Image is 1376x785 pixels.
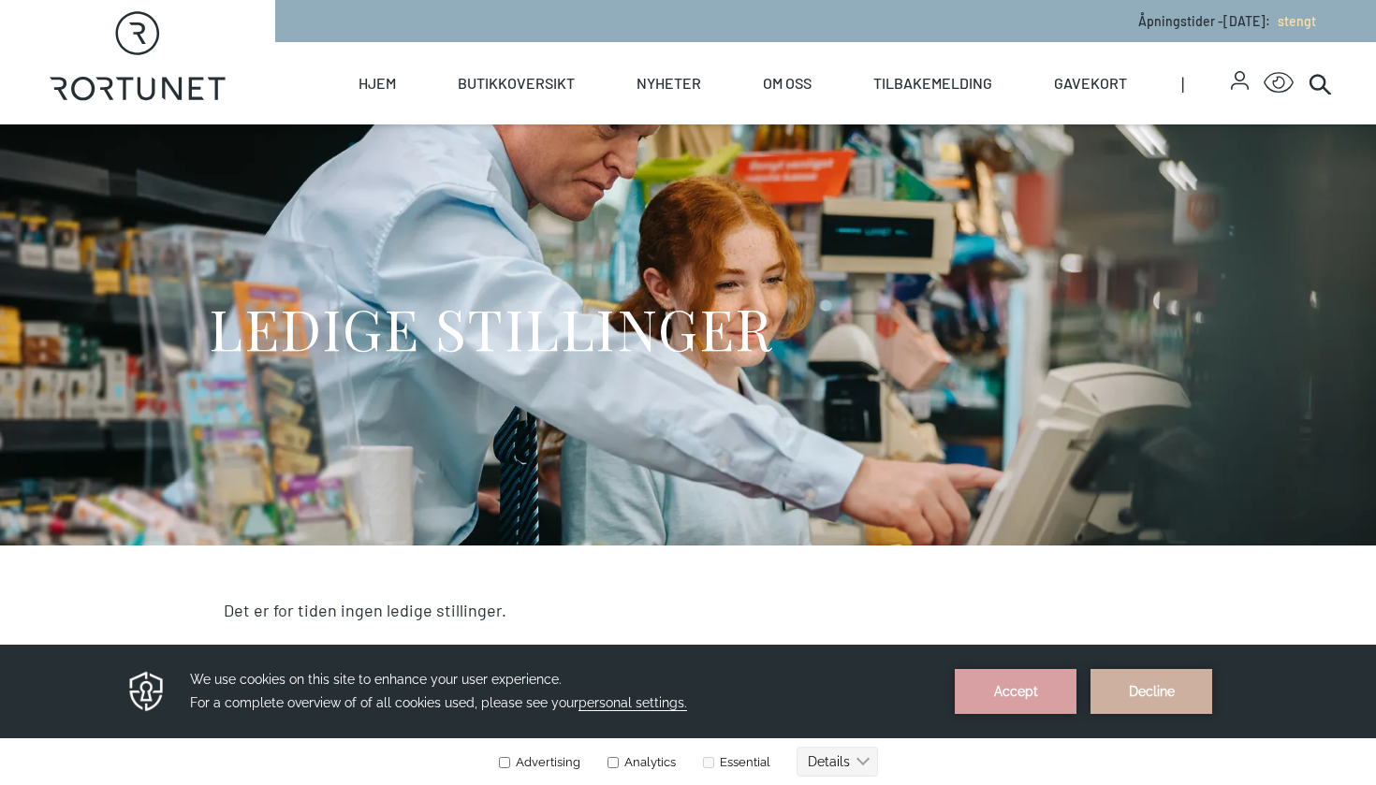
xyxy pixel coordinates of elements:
[224,598,1152,623] p: Det er for tiden ingen ledige stillinger.
[578,53,687,69] span: personal settings.
[359,42,396,124] a: Hjem
[637,42,701,124] a: Nyheter
[1264,68,1294,98] button: Open Accessibility Menu
[797,105,878,135] button: Details
[1054,42,1127,124] a: Gavekort
[873,42,992,124] a: Tilbakemelding
[604,113,676,127] label: Analytics
[1138,11,1316,31] p: Åpningstider - [DATE] :
[1091,27,1212,72] button: Decline
[126,27,167,72] img: Privacy reminder
[955,27,1076,72] button: Accept
[498,113,580,127] label: Advertising
[499,115,510,126] input: Advertising
[209,293,773,363] h1: LEDIGE STILLINGER
[763,42,812,124] a: Om oss
[703,115,714,126] input: Essential
[607,115,619,126] input: Analytics
[808,112,850,127] text: Details
[1270,13,1316,29] a: stengt
[190,26,931,73] h3: We use cookies on this site to enhance your user experience. For a complete overview of of all co...
[699,113,770,127] label: Essential
[458,42,575,124] a: Butikkoversikt
[1181,42,1231,124] span: |
[1278,13,1316,29] span: stengt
